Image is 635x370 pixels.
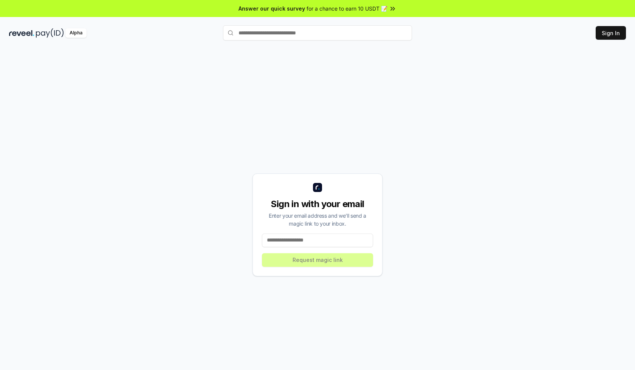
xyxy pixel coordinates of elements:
[239,5,305,12] span: Answer our quick survey
[307,5,387,12] span: for a chance to earn 10 USDT 📝
[262,198,373,210] div: Sign in with your email
[65,28,87,38] div: Alpha
[262,212,373,228] div: Enter your email address and we’ll send a magic link to your inbox.
[313,183,322,192] img: logo_small
[36,28,64,38] img: pay_id
[596,26,626,40] button: Sign In
[9,28,34,38] img: reveel_dark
